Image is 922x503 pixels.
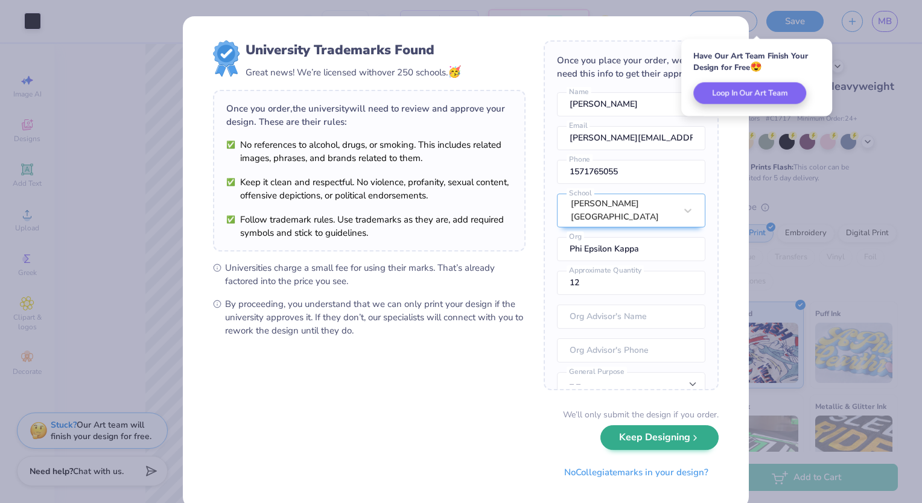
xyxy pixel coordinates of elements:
[557,92,705,116] input: Name
[448,65,461,79] span: 🥳
[557,271,705,295] input: Approximate Quantity
[226,213,512,239] li: Follow trademark rules. Use trademarks as they are, add required symbols and stick to guidelines.
[557,237,705,261] input: Org
[226,102,512,128] div: Once you order, the university will need to review and approve your design. These are their rules:
[554,460,719,485] button: NoCollegiatemarks in your design?
[213,40,240,77] img: license-marks-badge.png
[225,297,526,337] span: By proceeding, you understand that we can only print your design if the university approves it. I...
[563,408,719,421] div: We’ll only submit the design if you order.
[693,82,806,104] button: Loop In Our Art Team
[571,197,676,224] div: [PERSON_NAME][GEOGRAPHIC_DATA]
[557,126,705,150] input: Email
[246,40,461,60] div: University Trademarks Found
[226,138,512,165] li: No references to alcohol, drugs, or smoking. This includes related images, phrases, and brands re...
[750,60,762,74] span: 😍
[246,64,461,80] div: Great news! We’re licensed with over 250 schools.
[557,160,705,184] input: Phone
[225,261,526,288] span: Universities charge a small fee for using their marks. That’s already factored into the price you...
[557,305,705,329] input: Org Advisor's Name
[600,425,719,450] button: Keep Designing
[226,176,512,202] li: Keep it clean and respectful. No violence, profanity, sexual content, offensive depictions, or po...
[693,51,820,73] div: Have Our Art Team Finish Your Design for Free
[557,54,705,80] div: Once you place your order, we’ll need this info to get their approval:
[557,338,705,362] input: Org Advisor's Phone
